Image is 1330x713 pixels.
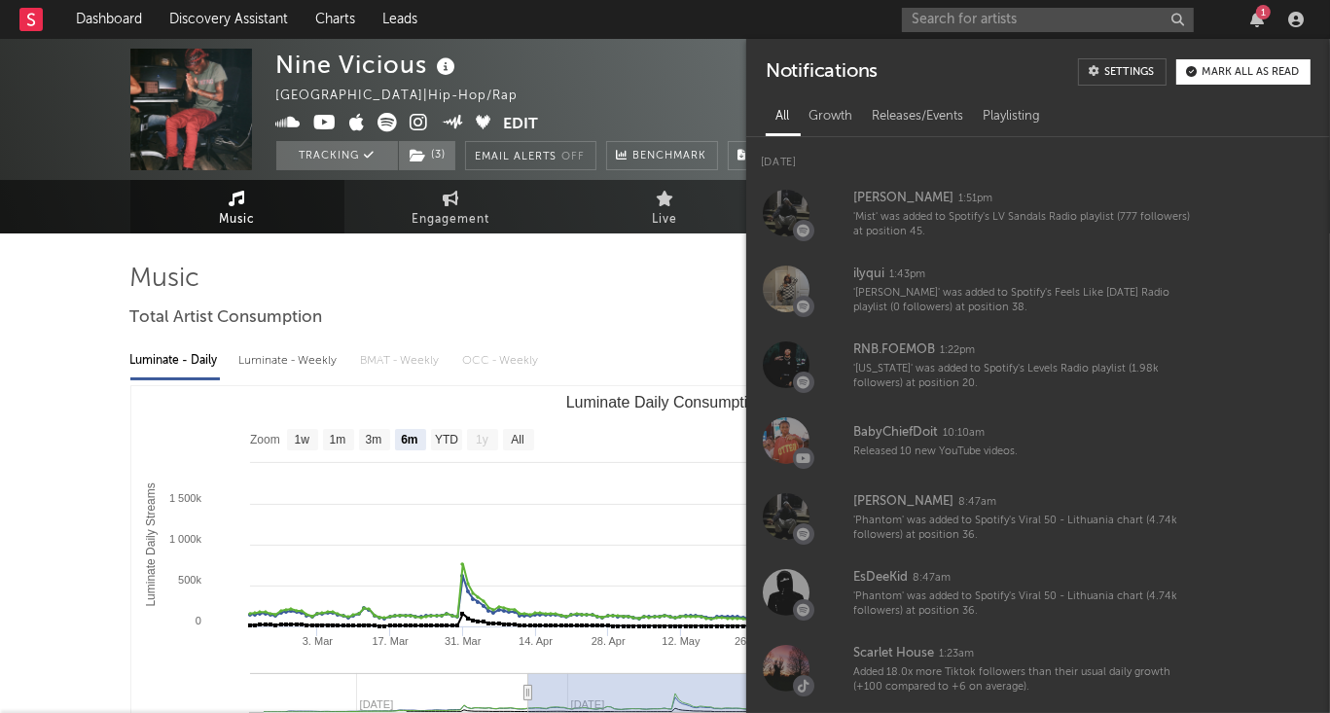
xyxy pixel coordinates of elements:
text: 1m [329,434,345,447]
div: Notifications [766,58,878,86]
div: [PERSON_NAME] [853,187,953,210]
span: Engagement [413,208,490,232]
span: Music [219,208,255,232]
text: 14. Apr [519,635,553,647]
div: Mark all as read [1202,67,1299,78]
text: 28. Apr [591,635,625,647]
div: All [766,100,799,133]
span: Benchmark [633,145,707,168]
button: 1 [1250,12,1264,27]
div: Playlisting [973,100,1050,133]
a: [PERSON_NAME]8:47am'Phantom' was added to Spotify's Viral 50 - Lithuania chart (4.74k followers) ... [746,479,1330,554]
span: Live [653,208,678,232]
div: 1:22pm [940,343,975,358]
span: ( 3 ) [398,141,456,170]
div: Scarlet House [853,642,934,665]
a: Settings [1078,58,1167,86]
button: Edit [503,113,538,137]
text: Luminate Daily Streams [144,482,158,606]
text: 500k [178,574,201,586]
div: Settings [1104,67,1154,78]
div: Added 18.0x more Tiktok followers than their usual daily growth (+100 compared to +6 on average). [853,665,1196,695]
text: Luminate Daily Consumption [565,394,765,410]
div: Luminate - Daily [130,344,220,377]
button: Mark all as read [1176,59,1311,85]
a: BabyChiefDoit10:10amReleased 10 new YouTube videos. [746,403,1330,479]
div: '[US_STATE]' was added to Spotify's Levels Radio playlist (1.98k followers) at position 20. [853,362,1196,392]
input: Search for artists [902,8,1194,32]
button: Tracking [276,141,398,170]
text: 1y [476,434,488,447]
text: YTD [434,434,457,447]
text: 0 [195,615,200,626]
text: 31. Mar [445,635,482,647]
text: 26. May [735,635,773,647]
text: 1 500k [168,492,201,504]
a: Scarlet House1:23amAdded 18.0x more Tiktok followers than their usual daily growth (+100 compared... [746,630,1330,706]
a: [PERSON_NAME]1:51pm'Mist' was added to Spotify's LV Sandals Radio playlist (777 followers) at pos... [746,175,1330,251]
em: Off [562,152,586,162]
a: RNB.FOEMOB1:22pm'[US_STATE]' was added to Spotify's Levels Radio playlist (1.98k followers) at po... [746,327,1330,403]
text: 1w [294,434,309,447]
div: 'Phantom' was added to Spotify's Viral 50 - Lithuania chart (4.74k followers) at position 36. [853,514,1196,544]
span: Total Artist Consumption [130,306,323,330]
div: 1:51pm [958,192,992,206]
div: Nine Vicious [276,49,461,81]
button: Summary [728,141,820,170]
div: Released 10 new YouTube videos. [853,445,1196,459]
div: RNB.FOEMOB [853,339,935,362]
div: Luminate - Weekly [239,344,341,377]
text: 3. Mar [302,635,333,647]
div: BabyChiefDoit [853,421,938,445]
a: Benchmark [606,141,718,170]
div: [DATE] [746,137,1330,175]
text: Zoom [250,434,280,447]
text: All [511,434,523,447]
a: Music [130,180,344,233]
a: EsDeeKid8:47am'Phantom' was added to Spotify's Viral 50 - Lithuania chart (4.74k followers) at po... [746,554,1330,630]
div: 8:47am [958,495,996,510]
text: 3m [365,434,381,447]
text: 17. Mar [372,635,409,647]
text: 6m [401,434,417,447]
div: EsDeeKid [853,566,908,589]
button: (3) [399,141,455,170]
div: [GEOGRAPHIC_DATA] | Hip-Hop/Rap [276,85,541,108]
div: 8:47am [913,571,951,586]
div: 1 [1256,5,1271,19]
div: ilyqui [853,263,884,286]
div: 'Mist' was added to Spotify's LV Sandals Radio playlist (777 followers) at position 45. [853,210,1196,240]
div: Releases/Events [862,100,973,133]
div: 10:10am [943,426,985,441]
div: 1:43pm [889,267,925,282]
div: '[PERSON_NAME]' was added to Spotify's Feels Like [DATE] Radio playlist (0 followers) at position... [853,286,1196,316]
div: Growth [799,100,862,133]
text: 1 000k [168,533,201,545]
div: [PERSON_NAME] [853,490,953,514]
button: Email AlertsOff [465,141,596,170]
div: 1:23am [939,647,974,661]
a: Engagement [344,180,558,233]
a: Live [558,180,773,233]
div: 'Phantom' was added to Spotify's Viral 50 - Lithuania chart (4.74k followers) at position 36. [853,589,1196,620]
text: 12. May [662,635,701,647]
a: ilyqui1:43pm'[PERSON_NAME]' was added to Spotify's Feels Like [DATE] Radio playlist (0 followers)... [746,251,1330,327]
